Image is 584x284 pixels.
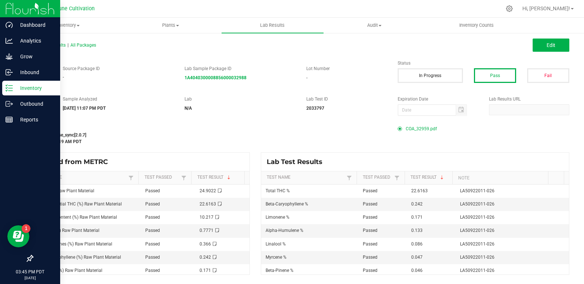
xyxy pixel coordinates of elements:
[37,241,112,247] span: Other Terpenes (%) Raw Plant Material
[6,53,13,60] inline-svg: Grow
[439,175,445,181] span: Sortable
[411,188,428,193] span: 22.6163
[411,228,423,233] span: 0.133
[200,201,216,207] span: 22.6163
[410,175,450,181] a: Test ResultSortable
[37,228,99,233] span: Δ-9 THC (%) Raw Plant Material
[18,22,119,29] span: Inventory
[145,215,160,220] span: Passed
[120,22,221,29] span: Plants
[63,96,174,102] label: Sample Analyzed
[7,225,29,247] iframe: Resource center
[266,188,290,193] span: Total THC %
[37,268,102,273] span: Limonene (%) Raw Plant Material
[306,96,387,102] label: Lab Test ID
[179,173,188,182] a: Filter
[38,175,127,181] a: Test NameSortable
[522,6,570,11] span: Hi, [PERSON_NAME]!
[13,36,57,45] p: Analytics
[185,65,295,72] label: Lab Sample Package ID
[145,201,160,207] span: Passed
[306,106,324,111] strong: 2033797
[266,215,289,220] span: Limonene %
[345,173,354,182] a: Filter
[22,224,30,233] iframe: Resource center unread badge
[13,115,57,124] p: Reports
[460,241,494,247] span: LA50922011-026
[63,74,64,80] span: -
[200,228,213,233] span: 0.7771
[13,68,57,77] p: Inbound
[398,96,478,102] label: Expiration Date
[406,123,437,134] span: COA_32959.pdf
[67,43,69,48] span: |
[200,215,213,220] span: 10.217
[222,18,324,33] a: Lab Results
[266,268,293,273] span: Beta-Pinene %
[460,188,494,193] span: LA50922011-026
[6,69,13,76] inline-svg: Inbound
[363,188,377,193] span: Passed
[185,96,295,102] label: Lab
[460,255,494,260] span: LA50922011-026
[200,188,216,193] span: 24.9022
[3,275,57,281] p: [DATE]
[266,201,308,207] span: Beta-Caryophyllene %
[267,158,328,166] span: Lab Test Results
[6,21,13,29] inline-svg: Dashboard
[197,175,242,181] a: Test ResultSortable
[145,188,160,193] span: Passed
[13,84,57,92] p: Inventory
[306,65,387,72] label: Lot Number
[185,106,192,111] strong: N/A
[266,228,303,233] span: Alpha-Humulene %
[185,75,247,80] a: 1A4040300008856000032988
[37,255,121,260] span: Beta-Caryophyllene (%) Raw Plant Material
[13,52,57,61] p: Grow
[398,127,402,131] form-radio-button: Primary COA
[145,228,160,233] span: Passed
[363,241,377,247] span: Passed
[363,215,377,220] span: Passed
[37,215,117,220] span: Moisture Content (%) Raw Plant Material
[449,22,504,29] span: Inventory Counts
[267,175,345,181] a: Test NameSortable
[226,175,232,181] span: Sortable
[324,18,426,33] a: Audit
[363,228,377,233] span: Passed
[411,215,423,220] span: 0.171
[145,255,160,260] span: Passed
[527,68,569,83] button: Fail
[411,201,423,207] span: 0.242
[200,255,211,260] span: 0.242
[32,123,387,130] label: Last Modified
[363,175,393,181] a: Test PassedSortable
[200,241,211,247] span: 0.366
[547,42,555,48] span: Edit
[411,255,423,260] span: 0.047
[324,22,425,29] span: Audit
[426,18,528,33] a: Inventory Counts
[13,99,57,108] p: Outbound
[6,37,13,44] inline-svg: Analytics
[3,269,57,275] p: 03:45 PM PDT
[460,228,494,233] span: LA50922011-026
[38,158,113,166] span: Synced from METRC
[363,255,377,260] span: Passed
[266,255,286,260] span: Myrcene %
[266,241,286,247] span: Linalool %
[460,215,494,220] span: LA50922011-026
[411,268,423,273] span: 0.046
[63,106,106,111] strong: [DATE] 11:07 PM PDT
[145,268,160,273] span: Passed
[452,171,548,185] th: Note
[489,96,569,102] label: Lab Results URL
[474,68,516,83] button: Pass
[37,188,94,193] span: THCa (%) Raw Plant Material
[393,173,401,182] a: Filter
[398,60,569,66] label: Status
[533,39,569,52] button: Edit
[398,68,463,83] button: In Progress
[145,175,180,181] a: Test PassedSortable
